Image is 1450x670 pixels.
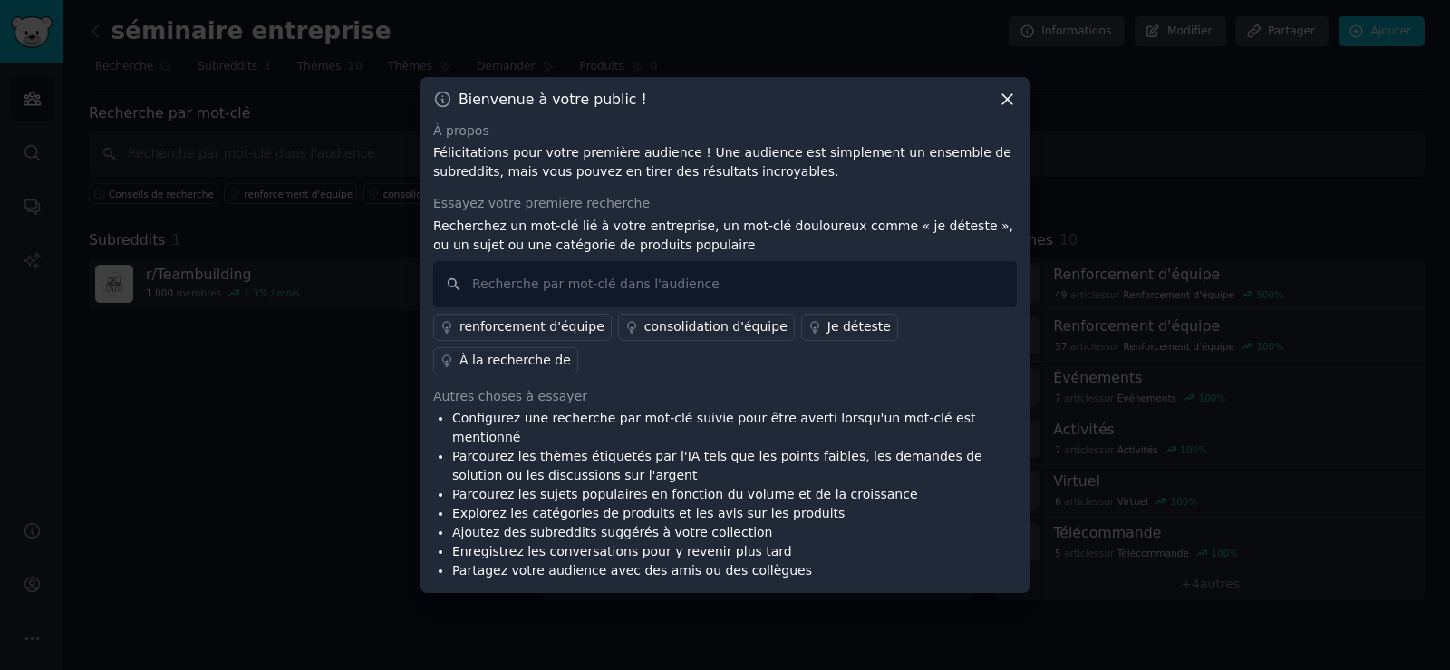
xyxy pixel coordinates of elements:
[452,563,812,578] font: Partagez votre audience avec des amis ou des collègues
[801,314,898,341] a: Je déteste
[433,261,1017,307] input: Recherche par mot-clé dans l'audience
[433,123,489,138] font: À propos
[452,487,918,501] font: Parcourez les sujets populaires en fonction du volume et de la croissance
[433,196,650,210] font: Essayez votre première recherche
[433,389,587,403] font: Autres choses à essayer
[433,218,1013,252] font: Recherchez un mot-clé lié à votre entreprise, un mot-clé douloureux comme « je déteste », ou un s...
[827,319,891,334] font: Je déteste
[459,319,604,334] font: renforcement d'équipe
[433,145,1011,179] font: Félicitations pour votre première audience ! Une audience est simplement un ensemble de subreddit...
[644,319,788,334] font: consolidation d'équipe
[433,314,612,341] a: renforcement d'équipe
[452,411,975,444] font: Configurez une recherche par mot-clé suivie pour être averti lorsqu'un mot-clé est mentionné
[459,353,571,367] font: À la recherche de
[452,449,982,482] font: Parcourez les thèmes étiquetés par l'IA tels que les points faibles, les demandes de solution ou ...
[452,506,845,520] font: Explorez les catégories de produits et les avis sur les produits
[459,91,647,108] font: Bienvenue à votre public !
[618,314,795,341] a: consolidation d'équipe
[452,544,792,558] font: Enregistrez les conversations pour y revenir plus tard
[452,525,772,539] font: Ajoutez des subreddits suggérés à votre collection
[433,347,578,374] a: À la recherche de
